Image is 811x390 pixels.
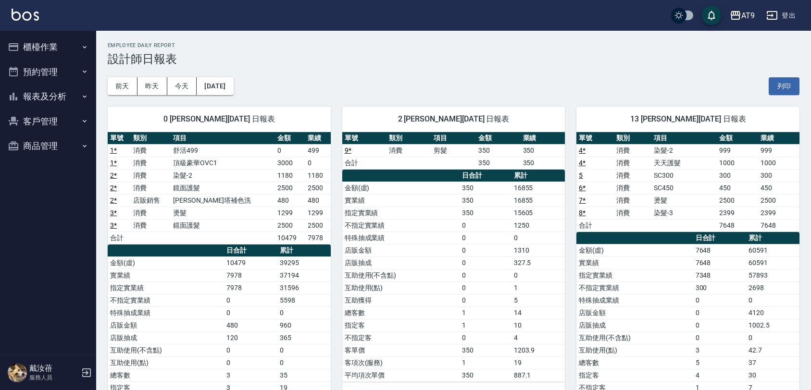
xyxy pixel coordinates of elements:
td: 互助使用(點) [576,344,693,356]
td: 0 [693,306,747,319]
td: 鏡面護髮 [171,182,275,194]
a: 5 [579,171,583,179]
td: 染髮-3 [651,207,716,219]
td: 互助使用(點) [108,356,224,369]
td: 57893 [746,269,799,281]
td: 999 [717,144,758,157]
th: 累計 [277,244,331,257]
td: 0 [460,244,512,256]
td: 16855 [512,194,565,207]
td: 16855 [512,182,565,194]
th: 日合計 [693,232,747,244]
td: 互助使用(不含點) [342,269,460,281]
td: 0 [224,306,277,319]
td: 1002.5 [746,319,799,331]
td: 消費 [131,207,171,219]
td: 350 [460,194,512,207]
td: 店販抽成 [342,256,460,269]
td: 消費 [131,144,171,157]
td: 互助獲得 [342,294,460,306]
th: 業績 [305,132,331,145]
th: 日合計 [224,244,277,257]
h5: 戴汝蓓 [29,364,78,373]
td: 0 [224,294,277,306]
td: 350 [460,344,512,356]
td: 300 [693,281,747,294]
th: 累計 [512,170,565,182]
td: 999 [758,144,799,157]
td: 3 [224,369,277,381]
td: 350 [476,144,521,157]
td: 450 [717,182,758,194]
td: 消費 [614,207,651,219]
td: 0 [277,356,331,369]
td: 不指定實業績 [108,294,224,306]
td: 1 [512,281,565,294]
td: 消費 [614,182,651,194]
td: 消費 [387,144,431,157]
td: 4 [512,331,565,344]
button: 預約管理 [4,60,92,85]
td: 消費 [131,169,171,182]
td: 350 [521,157,565,169]
button: 前天 [108,77,137,95]
td: 0 [693,319,747,331]
td: 0 [305,157,331,169]
td: 染髮-2 [171,169,275,182]
td: 35 [277,369,331,381]
td: 2500 [305,219,331,232]
td: 0 [275,144,305,157]
td: 0 [224,344,277,356]
td: 2500 [275,219,305,232]
td: 15605 [512,207,565,219]
td: 7978 [305,232,331,244]
td: 店販金額 [108,319,224,331]
td: 特殊抽成業績 [576,294,693,306]
td: 金額(虛) [108,256,224,269]
td: 店販抽成 [576,319,693,331]
td: 合計 [576,219,614,232]
td: 平均項次單價 [342,369,460,381]
td: 120 [224,331,277,344]
td: 1299 [305,207,331,219]
td: 互助使用(不含點) [576,331,693,344]
td: 350 [476,157,521,169]
td: 不指定實業績 [576,281,693,294]
td: 店販抽成 [108,331,224,344]
button: AT9 [726,6,759,25]
td: 頂級豪華OVC1 [171,157,275,169]
th: 單號 [108,132,131,145]
td: 0 [460,269,512,281]
button: 客戶管理 [4,109,92,134]
td: 指定實業績 [108,281,224,294]
td: 1250 [512,219,565,232]
td: 0 [693,331,747,344]
th: 類別 [614,132,651,145]
p: 服務人員 [29,373,78,382]
img: Person [8,363,27,382]
td: 60591 [746,244,799,256]
td: 1310 [512,244,565,256]
td: 金額(虛) [342,182,460,194]
td: 7648 [758,219,799,232]
td: 0 [512,232,565,244]
td: 0 [460,294,512,306]
td: 實業績 [576,256,693,269]
td: 互助使用(點) [342,281,460,294]
td: 金額(虛) [576,244,693,256]
td: 剪髮 [431,144,476,157]
td: 480 [224,319,277,331]
td: 0 [460,331,512,344]
td: 客單價 [342,344,460,356]
td: 燙髮 [171,207,275,219]
td: 14 [512,306,565,319]
td: 2399 [717,207,758,219]
td: 5 [693,356,747,369]
td: 店販銷售 [131,194,171,207]
th: 項目 [651,132,716,145]
span: 2 [PERSON_NAME][DATE] 日報表 [354,114,554,124]
td: 0 [277,306,331,319]
button: 報表及分析 [4,84,92,109]
th: 項目 [431,132,476,145]
td: 499 [305,144,331,157]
